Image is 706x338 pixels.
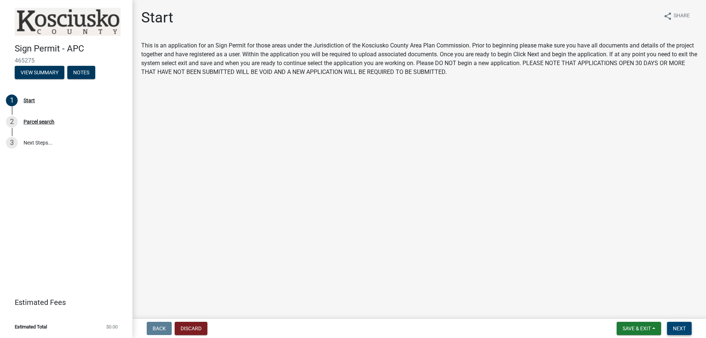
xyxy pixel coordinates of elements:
[106,324,118,329] span: $0.00
[667,322,692,335] button: Next
[15,43,126,54] h4: Sign Permit - APC
[67,70,95,76] wm-modal-confirm: Notes
[147,322,172,335] button: Back
[6,116,18,128] div: 2
[15,70,64,76] wm-modal-confirm: Summary
[673,325,686,331] span: Next
[15,8,121,36] img: Kosciusko County, Indiana
[141,9,173,26] h1: Start
[15,324,47,329] span: Estimated Total
[15,57,118,64] span: 465275
[67,66,95,79] button: Notes
[617,322,661,335] button: Save & Exit
[24,119,54,124] div: Parcel search
[663,12,672,21] i: share
[24,98,35,103] div: Start
[674,12,690,21] span: Share
[15,66,64,79] button: View Summary
[623,325,651,331] span: Save & Exit
[6,295,121,310] a: Estimated Fees
[141,41,697,77] div: This is an application for an Sign Permit for those areas under the Jurisdiction of the Kosciusko...
[153,325,166,331] span: Back
[6,95,18,106] div: 1
[175,322,207,335] button: Discard
[6,137,18,149] div: 3
[657,9,696,23] button: shareShare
